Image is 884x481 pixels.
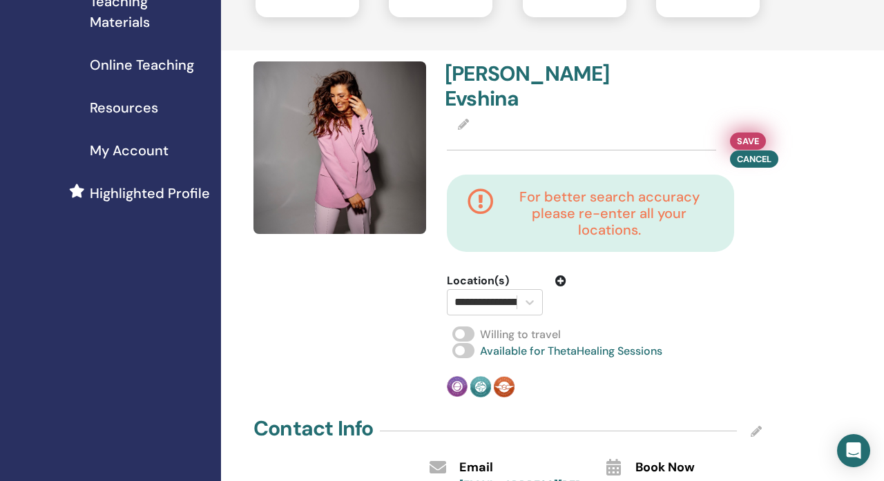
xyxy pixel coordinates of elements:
span: Resources [90,97,158,118]
span: Available for ThetaHealing Sessions [480,344,662,358]
span: Online Teaching [90,55,194,75]
button: Save [730,132,766,150]
span: Highlighted Profile [90,183,210,204]
h4: Contact Info [253,416,373,441]
h4: For better search accuracy please re-enter all your locations. [505,188,713,238]
span: Save [737,134,759,148]
span: Cancel [737,153,771,165]
button: Cancel [730,150,778,168]
span: Book Now [635,459,695,477]
img: default.jpg [253,61,426,234]
span: Willing to travel [480,327,561,342]
span: Location(s) [447,273,509,289]
div: Open Intercom Messenger [837,434,870,467]
span: My Account [90,140,169,161]
h4: [PERSON_NAME] Evshina [445,61,596,111]
span: Email [459,459,493,477]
